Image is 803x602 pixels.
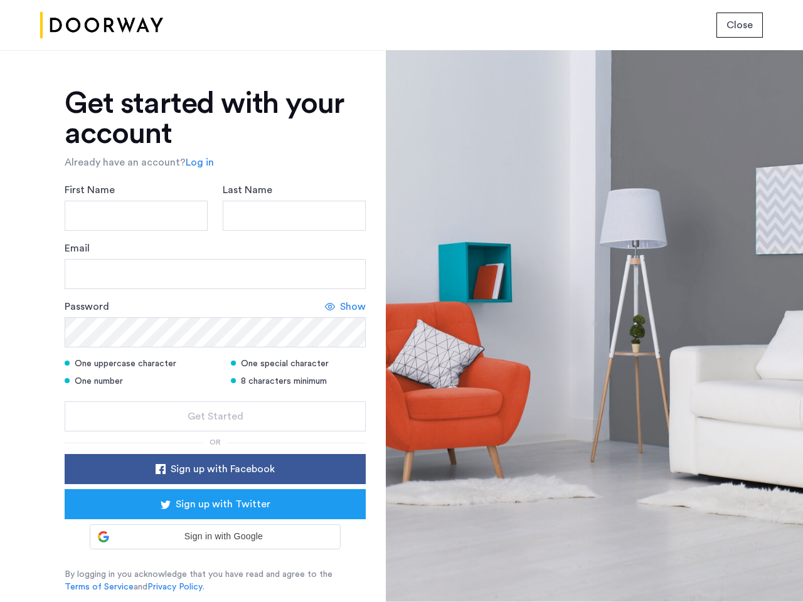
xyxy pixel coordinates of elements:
label: Email [65,241,90,256]
span: or [210,438,221,446]
img: logo [40,2,163,49]
a: Log in [186,155,214,170]
span: Sign up with Twitter [176,497,270,512]
span: Sign in with Google [114,530,332,543]
div: One special character [231,357,366,370]
button: button [65,401,366,431]
span: Sign up with Facebook [171,462,275,477]
label: Password [65,299,109,314]
span: Already have an account? [65,157,186,167]
p: By logging in you acknowledge that you have read and agree to the and . [65,568,366,593]
a: Privacy Policy [147,581,203,593]
div: One uppercase character [65,357,215,370]
span: Show [340,299,366,314]
button: button [65,454,366,484]
span: Close [726,18,753,33]
a: Terms of Service [65,581,134,593]
div: Sign in with Google [90,524,341,549]
div: One number [65,375,215,388]
label: Last Name [223,182,272,198]
div: 8 characters minimum [231,375,366,388]
button: button [716,13,763,38]
h1: Get started with your account [65,88,366,149]
span: Get Started [188,409,243,424]
button: button [65,489,366,519]
label: First Name [65,182,115,198]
